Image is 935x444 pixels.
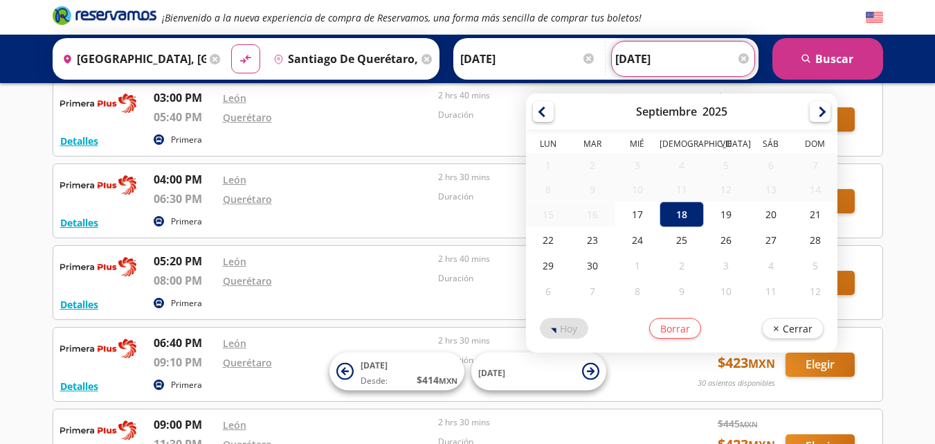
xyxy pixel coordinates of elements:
[438,416,647,429] p: 2 hrs 30 mins
[748,177,792,202] div: 13-Sep-25
[223,418,246,432] a: León
[615,177,659,202] div: 10-Sep-25
[570,138,615,153] th: Martes
[526,138,570,153] th: Lunes
[702,104,727,119] div: 2025
[636,104,697,119] div: Septiembre
[171,297,202,310] p: Primera
[162,11,642,24] em: ¡Bienvenido a la nueva experiencia de compra de Reservamos, una forma más sencilla de comprar tus...
[866,9,883,26] button: English
[268,42,418,76] input: Buscar Destino
[748,253,792,278] div: 04-Oct-25
[361,359,388,371] span: [DATE]
[615,278,659,304] div: 08-Oct-25
[438,109,647,121] p: Duración
[60,253,136,281] img: RESERVAMOS
[526,278,570,304] div: 06-Oct-25
[223,91,246,105] a: León
[704,138,748,153] th: Viernes
[526,202,570,227] div: 15-Sep-25
[793,138,837,153] th: Domingo
[748,227,792,253] div: 27-Sep-25
[793,153,837,177] div: 07-Sep-25
[60,134,98,148] button: Detalles
[615,138,659,153] th: Miércoles
[793,227,837,253] div: 28-Sep-25
[439,375,457,386] small: MXN
[223,255,246,268] a: León
[526,153,570,177] div: 01-Sep-25
[793,177,837,202] div: 14-Sep-25
[570,177,615,202] div: 09-Sep-25
[526,227,570,253] div: 22-Sep-25
[649,318,701,339] button: Borrar
[223,111,272,124] a: Querétaro
[660,253,704,278] div: 02-Oct-25
[154,190,216,207] p: 06:30 PM
[438,253,647,265] p: 2 hrs 40 mins
[660,153,704,177] div: 04-Sep-25
[740,92,758,103] small: MXN
[60,171,136,199] img: RESERVAMOS
[718,353,775,373] span: $ 423
[154,354,216,371] p: 09:10 PM
[704,177,748,202] div: 12-Sep-25
[718,89,758,104] span: $ 445
[438,335,647,347] p: 2 hrs 30 mins
[660,227,704,253] div: 25-Sep-25
[417,373,457,387] span: $ 414
[570,227,615,253] div: 23-Sep-25
[154,109,216,125] p: 05:40 PM
[748,278,792,304] div: 11-Oct-25
[471,353,606,391] button: [DATE]
[438,272,647,285] p: Duración
[361,375,388,387] span: Desde:
[60,416,136,444] img: RESERVAMOS
[570,278,615,304] div: 07-Oct-25
[793,253,837,278] div: 05-Oct-25
[540,318,588,339] button: Hoy
[154,253,216,269] p: 05:20 PM
[438,171,647,184] p: 2 hrs 30 mins
[438,190,647,203] p: Duración
[171,134,202,146] p: Primera
[171,379,202,391] p: Primera
[615,253,659,278] div: 01-Oct-25
[748,202,792,227] div: 20-Sep-25
[223,337,246,350] a: León
[772,38,883,80] button: Buscar
[704,253,748,278] div: 03-Oct-25
[154,272,216,289] p: 08:00 PM
[526,177,570,202] div: 08-Sep-25
[223,193,272,206] a: Querétaro
[60,297,98,312] button: Detalles
[704,227,748,253] div: 26-Sep-25
[704,153,748,177] div: 05-Sep-25
[704,202,748,227] div: 19-Sep-25
[478,366,505,378] span: [DATE]
[60,379,98,393] button: Detalles
[748,138,792,153] th: Sábado
[786,353,855,377] button: Elegir
[660,177,704,202] div: 11-Sep-25
[704,278,748,304] div: 10-Oct-25
[526,253,570,278] div: 29-Sep-25
[660,278,704,304] div: 09-Oct-25
[171,215,202,228] p: Primera
[57,42,207,76] input: Buscar Origen
[615,202,659,227] div: 17-Sep-25
[438,89,647,102] p: 2 hrs 40 mins
[615,42,751,76] input: Opcional
[762,318,824,339] button: Cerrar
[223,274,272,287] a: Querétaro
[460,42,596,76] input: Elegir Fecha
[570,202,615,227] div: 16-Sep-25
[154,171,216,188] p: 04:00 PM
[748,356,775,371] small: MXN
[60,335,136,362] img: RESERVAMOS
[154,335,216,351] p: 06:40 PM
[615,153,659,177] div: 03-Sep-25
[615,227,659,253] div: 24-Sep-25
[718,416,758,431] span: $ 445
[698,378,775,389] p: 30 asientos disponibles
